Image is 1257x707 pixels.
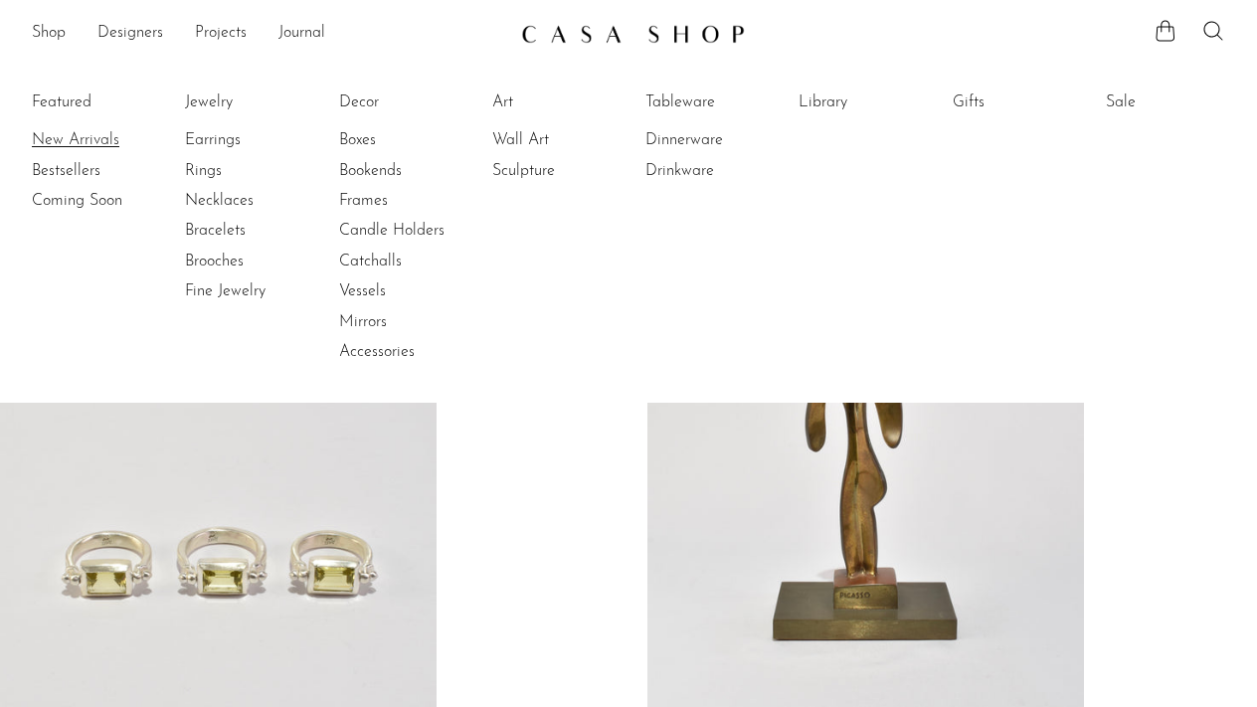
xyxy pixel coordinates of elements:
ul: Jewelry [185,88,334,307]
ul: Featured [32,125,181,216]
a: Accessories [339,341,488,363]
a: Necklaces [185,190,334,212]
a: Bracelets [185,220,334,242]
a: Gifts [953,91,1102,113]
a: Shop [32,21,66,47]
a: Bookends [339,160,488,182]
a: Mirrors [339,311,488,333]
a: Catchalls [339,251,488,272]
a: Library [799,91,948,113]
ul: Gifts [953,88,1102,125]
a: Rings [185,160,334,182]
a: Boxes [339,129,488,151]
a: Tableware [645,91,795,113]
a: Drinkware [645,160,795,182]
a: Fine Jewelry [185,280,334,302]
a: Earrings [185,129,334,151]
nav: Desktop navigation [32,17,505,51]
ul: Decor [339,88,488,368]
a: Dinnerware [645,129,795,151]
a: New Arrivals [32,129,181,151]
ul: Library [799,88,948,125]
a: Coming Soon [32,190,181,212]
a: Journal [278,21,325,47]
ul: Art [492,88,641,186]
a: Frames [339,190,488,212]
a: Jewelry [185,91,334,113]
a: Brooches [185,251,334,272]
a: Sale [1106,91,1255,113]
a: Vessels [339,280,488,302]
a: Sculpture [492,160,641,182]
a: Designers [97,21,163,47]
a: Decor [339,91,488,113]
a: Bestsellers [32,160,181,182]
a: Wall Art [492,129,641,151]
ul: Sale [1106,88,1255,125]
a: Projects [195,21,247,47]
ul: NEW HEADER MENU [32,17,505,51]
ul: Tableware [645,88,795,186]
a: Candle Holders [339,220,488,242]
a: Art [492,91,641,113]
